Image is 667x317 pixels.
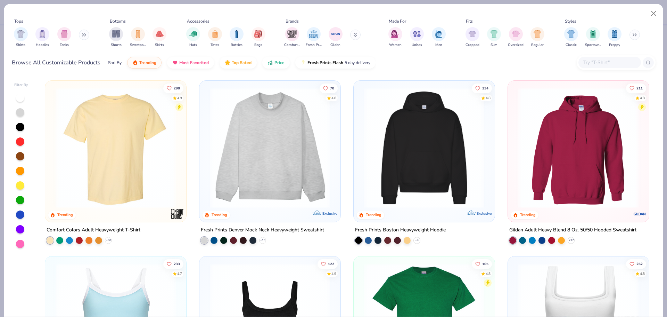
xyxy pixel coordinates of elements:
[201,226,324,235] div: Fresh Prints Denver Mock Neck Heavyweight Sweatshirt
[284,42,300,48] span: Comfort Colors
[388,27,402,48] button: filter button
[178,95,182,101] div: 4.9
[345,59,370,67] span: 5 day delivery
[252,27,265,48] div: filter for Bags
[155,42,164,48] span: Skirts
[306,42,322,48] span: Fresh Prints
[307,60,343,65] span: Fresh Prints Flash
[178,271,182,276] div: 4.7
[186,27,200,48] button: filter button
[252,27,265,48] button: filter button
[60,30,68,38] img: Tanks Image
[333,88,461,208] img: a90f7c54-8796-4cb2-9d6e-4e9644cfe0fe
[391,30,399,38] img: Women Image
[60,42,69,48] span: Tanks
[410,27,424,48] button: filter button
[530,27,544,48] div: filter for Regular
[174,262,180,266] span: 233
[14,27,28,48] button: filter button
[486,95,491,101] div: 4.8
[108,60,122,66] div: Sort By
[130,42,146,48] span: Sweatpants
[413,30,421,38] img: Unisex Image
[355,226,446,235] div: Fresh Prints Boston Heavyweight Hoodie
[487,88,615,208] img: d4a37e75-5f2b-4aef-9a6e-23330c63bbc0
[164,259,184,269] button: Like
[509,226,636,235] div: Gildan Adult Heavy Blend 8 Oz. 50/50 Hooded Sweatshirt
[477,211,492,216] span: Exclusive
[17,30,25,38] img: Shirts Image
[308,29,319,39] img: Fresh Prints Image
[47,226,140,235] div: Comfort Colors Adult Heavyweight T-Shirt
[412,42,422,48] span: Unisex
[186,27,200,48] div: filter for Hats
[640,271,645,276] div: 4.8
[508,27,524,48] div: filter for Oversized
[482,86,488,90] span: 234
[389,42,402,48] span: Women
[179,60,209,65] span: Most Favorited
[432,27,446,48] button: filter button
[233,30,240,38] img: Bottles Image
[530,27,544,48] button: filter button
[330,29,341,39] img: Gildan Image
[487,27,501,48] div: filter for Slim
[585,42,601,48] span: Sportswear
[609,42,620,48] span: Preppy
[254,30,262,38] img: Bags Image
[330,42,340,48] span: Gildan
[482,262,488,266] span: 105
[110,18,126,24] div: Bottoms
[260,238,265,243] span: + 10
[16,42,25,48] span: Shirts
[486,271,491,276] div: 4.8
[330,86,334,90] span: 70
[172,60,178,65] img: most_fav.gif
[566,42,577,48] span: Classic
[415,238,419,243] span: + 9
[435,42,442,48] span: Men
[286,18,299,24] div: Brands
[472,83,492,93] button: Like
[318,259,338,269] button: Like
[187,18,209,24] div: Accessories
[388,27,402,48] div: filter for Women
[112,30,120,38] img: Shorts Image
[583,58,636,66] input: Try "T-Shirt"
[254,42,262,48] span: Bags
[568,238,574,243] span: + 37
[57,27,71,48] div: filter for Tanks
[153,27,166,48] div: filter for Skirts
[585,27,601,48] button: filter button
[329,27,343,48] div: filter for Gildan
[284,27,300,48] div: filter for Comfort Colors
[35,27,49,48] button: filter button
[306,27,322,48] button: filter button
[230,27,244,48] div: filter for Bottles
[508,27,524,48] button: filter button
[466,27,479,48] button: filter button
[515,88,642,208] img: 01756b78-01f6-4cc6-8d8a-3c30c1a0c8ac
[57,27,71,48] button: filter button
[109,27,123,48] div: filter for Shorts
[491,42,497,48] span: Slim
[626,83,646,93] button: Like
[611,30,618,38] img: Preppy Image
[636,86,643,90] span: 211
[585,27,601,48] div: filter for Sportswear
[466,42,479,48] span: Cropped
[287,29,297,39] img: Comfort Colors Image
[608,27,621,48] button: filter button
[170,207,184,221] img: Comfort Colors logo
[12,58,100,67] div: Browse All Customizable Products
[262,57,290,69] button: Price
[435,30,443,38] img: Men Image
[132,60,138,65] img: trending.gif
[466,18,473,24] div: Fits
[410,27,424,48] div: filter for Unisex
[35,27,49,48] div: filter for Hoodies
[567,30,575,38] img: Classic Image
[189,42,197,48] span: Hats
[320,83,338,93] button: Like
[231,42,242,48] span: Bottles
